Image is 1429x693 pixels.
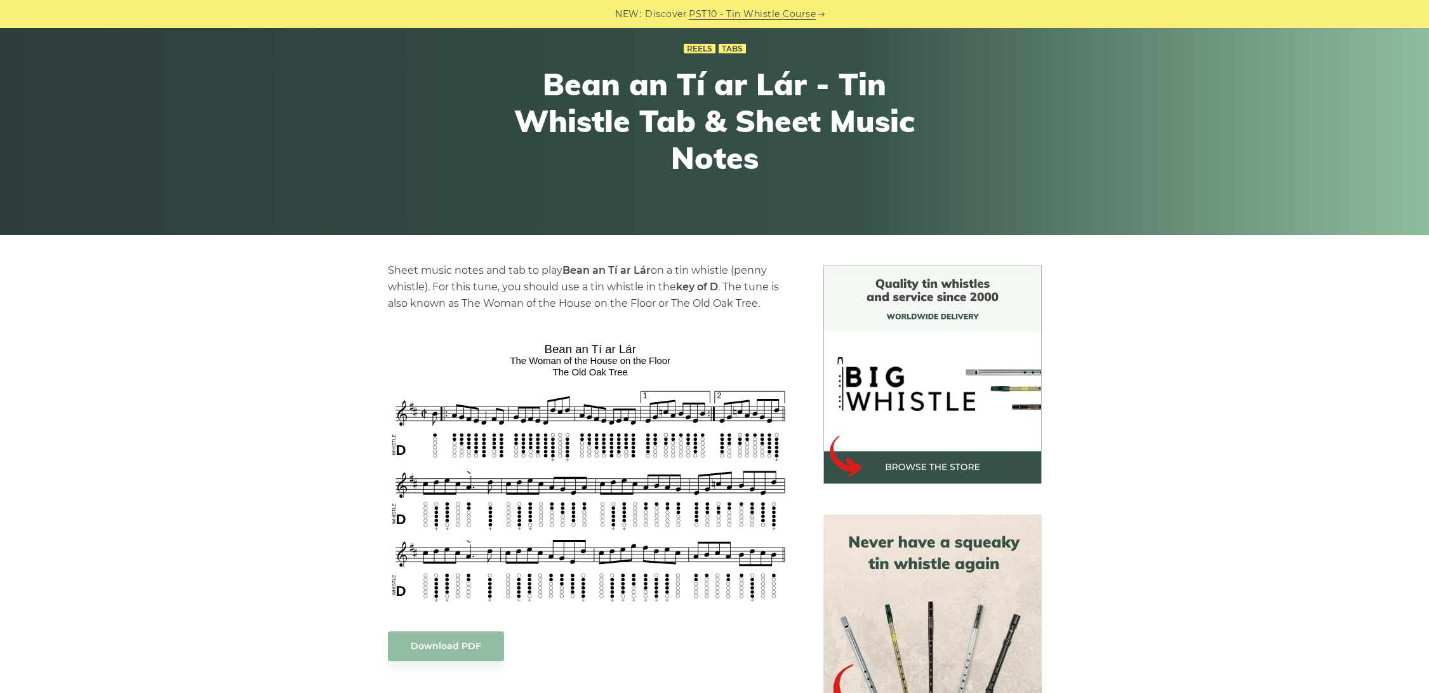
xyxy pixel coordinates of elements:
[388,631,504,661] a: Download PDF
[823,266,1042,484] img: BigWhistle Tin Whistle Store
[388,338,793,605] img: Bean an Tí ar Lár Tin Whistle Tabs & Sheet Music
[562,264,651,276] strong: Bean an Tí ar Lár
[676,281,718,293] strong: key of D
[481,66,948,176] h1: Bean an Tí ar Lár - Tin Whistle Tab & Sheet Music Notes
[689,7,816,22] a: PST10 - Tin Whistle Course
[684,44,715,54] a: Reels
[719,44,746,54] a: Tabs
[645,7,687,22] span: Discover
[388,262,793,312] p: Sheet music notes and tab to play on a tin whistle (penny whistle). For this tune, you should use...
[615,7,641,22] span: NEW:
